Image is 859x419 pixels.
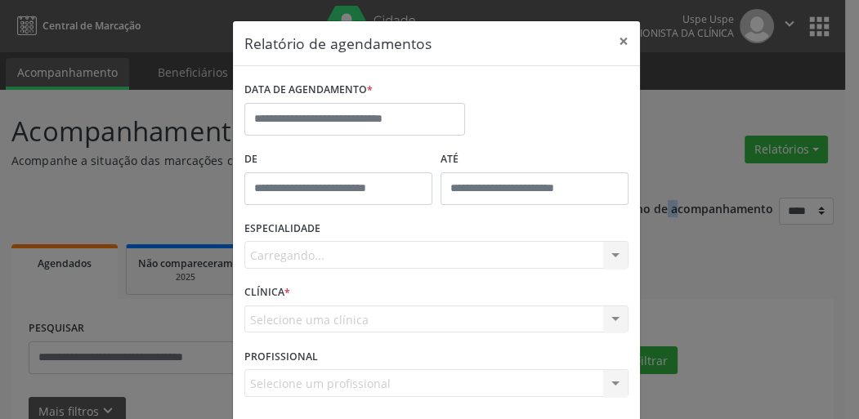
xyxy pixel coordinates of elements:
[244,147,432,172] label: De
[607,21,640,61] button: Close
[441,147,629,172] label: ATÉ
[244,33,432,54] h5: Relatório de agendamentos
[244,280,290,305] label: CLÍNICA
[244,216,320,242] label: ESPECIALIDADE
[244,78,373,103] label: DATA DE AGENDAMENTO
[244,344,318,369] label: PROFISSIONAL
